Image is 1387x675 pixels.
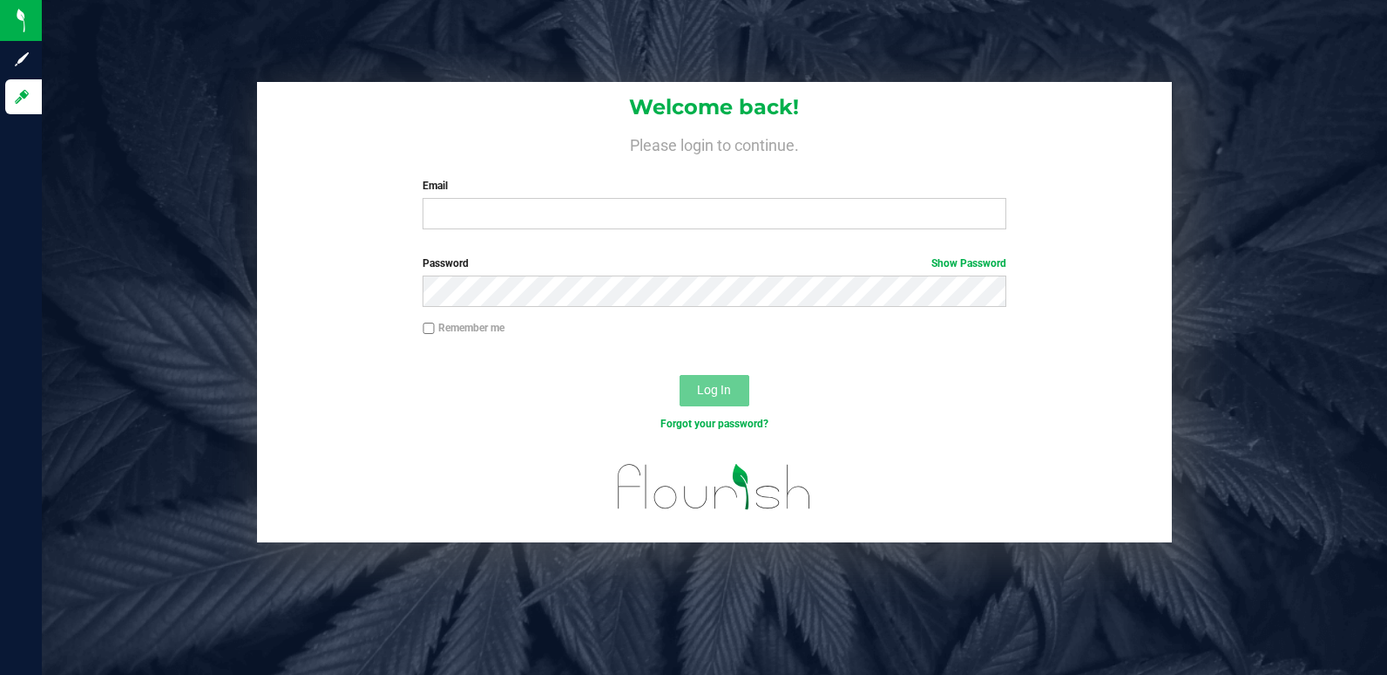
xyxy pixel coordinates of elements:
input: Remember me [423,323,435,335]
h4: Please login to continue. [257,133,1171,153]
inline-svg: Sign up [13,51,30,68]
button: Log In [680,375,749,406]
span: Password [423,257,469,269]
inline-svg: Log in [13,88,30,106]
a: Forgot your password? [660,418,768,430]
img: flourish_logo.svg [600,450,829,523]
label: Remember me [423,320,504,336]
a: Show Password [931,257,1006,269]
label: Email [423,178,1006,194]
h1: Welcome back! [257,96,1171,119]
span: Log In [697,383,731,397]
